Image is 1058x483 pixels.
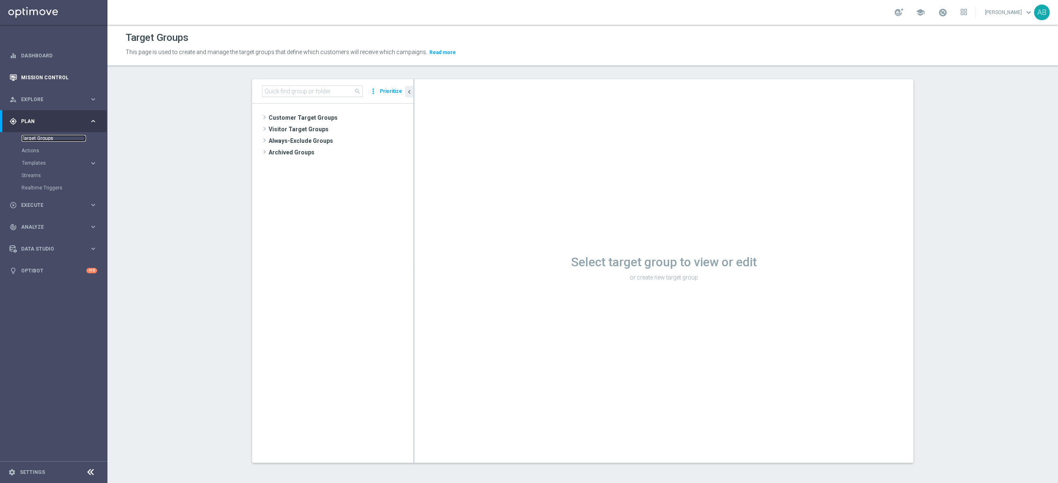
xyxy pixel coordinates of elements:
a: Target Groups [21,135,86,142]
div: Actions [21,144,107,157]
span: Visitor Target Groups [269,123,413,135]
div: Target Groups [21,132,107,144]
i: chevron_left [405,88,413,96]
a: Dashboard [21,45,97,66]
div: Explore [10,96,89,103]
a: Actions [21,147,86,154]
i: lightbulb [10,267,17,275]
div: Mission Control [10,66,97,88]
span: keyboard_arrow_down [1024,8,1033,17]
div: Execute [10,201,89,209]
span: Data Studio [21,246,89,251]
div: Dashboard [10,45,97,66]
i: person_search [10,96,17,103]
div: Data Studio [10,245,89,253]
i: gps_fixed [10,118,17,125]
i: equalizer [10,52,17,59]
i: keyboard_arrow_right [89,201,97,209]
span: Archived Groups [269,147,413,158]
a: Optibot [21,260,86,282]
h1: Select target group to view or edit [415,255,913,270]
div: Plan [10,118,89,125]
i: keyboard_arrow_right [89,159,97,167]
div: Optibot [10,260,97,282]
div: Templates [21,157,107,169]
div: Realtime Triggers [21,182,107,194]
button: person_search Explore keyboard_arrow_right [9,96,98,103]
button: chevron_left [405,86,413,97]
span: Always-Exclude Groups [269,135,413,147]
button: play_circle_outline Execute keyboard_arrow_right [9,202,98,208]
button: gps_fixed Plan keyboard_arrow_right [9,118,98,125]
span: school [916,8,925,17]
button: track_changes Analyze keyboard_arrow_right [9,224,98,230]
div: Templates [22,161,89,166]
a: Realtime Triggers [21,185,86,191]
i: play_circle_outline [10,201,17,209]
i: track_changes [10,223,17,231]
i: keyboard_arrow_right [89,223,97,231]
i: keyboard_arrow_right [89,117,97,125]
i: keyboard_arrow_right [89,95,97,103]
span: This page is used to create and manage the target groups that define which customers will receive... [126,49,427,55]
button: Mission Control [9,74,98,81]
div: Analyze [10,223,89,231]
div: +10 [86,268,97,273]
a: [PERSON_NAME]keyboard_arrow_down [984,6,1034,19]
span: Explore [21,97,89,102]
a: Mission Control [21,66,97,88]
button: Read more [429,48,457,57]
button: lightbulb Optibot +10 [9,268,98,274]
span: Templates [22,161,81,166]
a: Settings [20,470,45,475]
button: equalizer Dashboard [9,52,98,59]
p: or create new target group [415,274,913,281]
button: Templates keyboard_arrow_right [21,160,98,166]
h1: Target Groups [126,32,188,44]
span: Customer Target Groups [269,112,413,123]
a: Streams [21,172,86,179]
button: Data Studio keyboard_arrow_right [9,246,98,252]
i: more_vert [369,85,377,97]
input: Quick find group or folder [262,85,363,97]
i: keyboard_arrow_right [89,245,97,253]
i: settings [8,469,16,476]
span: Analyze [21,225,89,230]
div: Streams [21,169,107,182]
div: AB [1034,5,1050,20]
span: search [354,88,361,95]
button: Prioritize [379,86,403,97]
span: Plan [21,119,89,124]
span: Execute [21,203,89,208]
